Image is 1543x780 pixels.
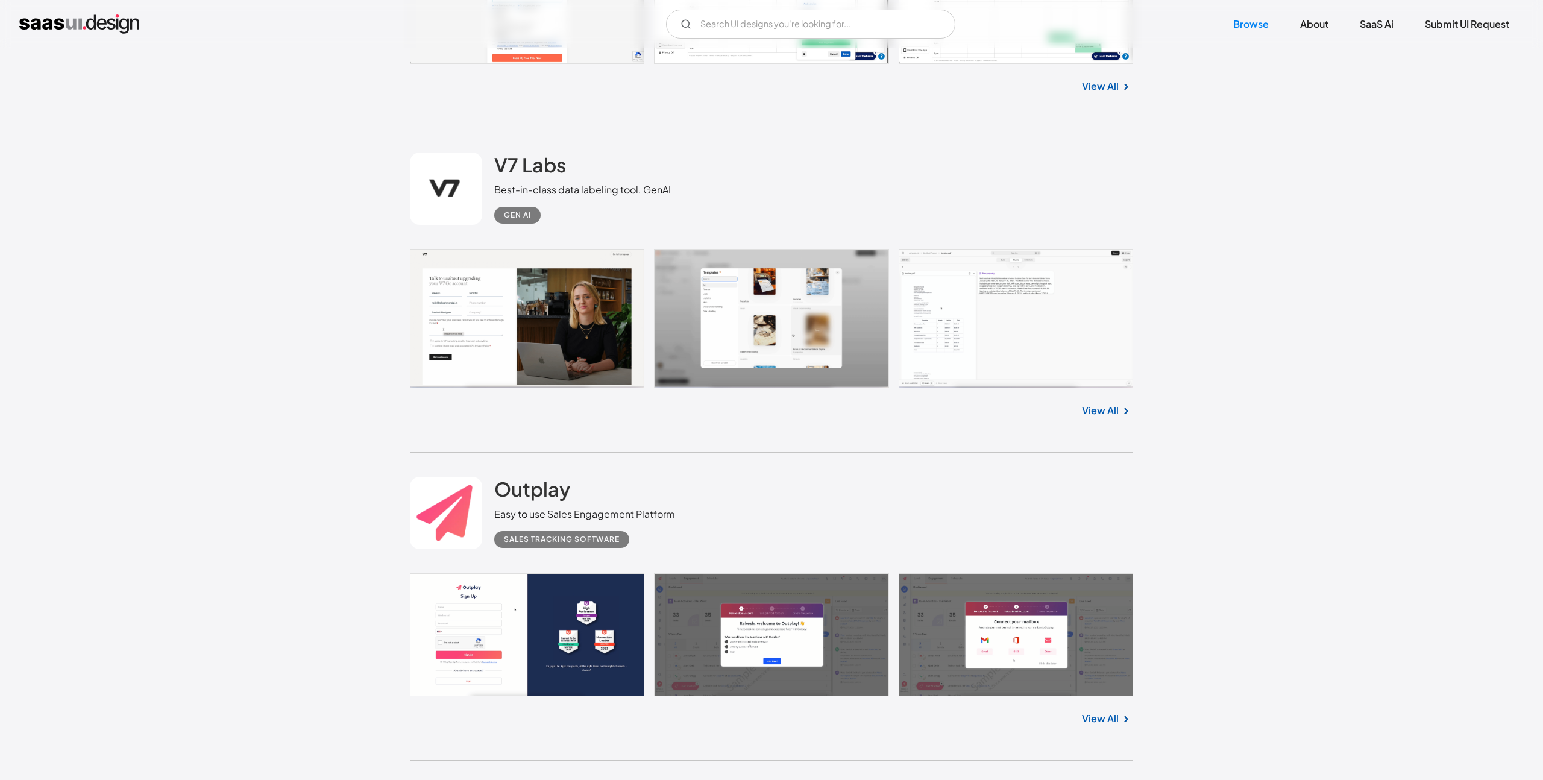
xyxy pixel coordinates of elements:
[1219,11,1283,37] a: Browse
[1082,79,1119,93] a: View All
[1286,11,1343,37] a: About
[504,532,620,547] div: Sales Tracking Software
[494,183,671,197] div: Best-in-class data labeling tool. GenAI
[494,477,570,501] h2: Outplay
[666,10,955,39] form: Email Form
[1345,11,1408,37] a: SaaS Ai
[1082,403,1119,418] a: View All
[1410,11,1524,37] a: Submit UI Request
[494,507,675,521] div: Easy to use Sales Engagement Platform
[494,477,570,507] a: Outplay
[494,153,566,183] a: V7 Labs
[504,208,531,222] div: Gen AI
[666,10,955,39] input: Search UI designs you're looking for...
[19,14,139,34] a: home
[494,153,566,177] h2: V7 Labs
[1082,711,1119,726] a: View All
